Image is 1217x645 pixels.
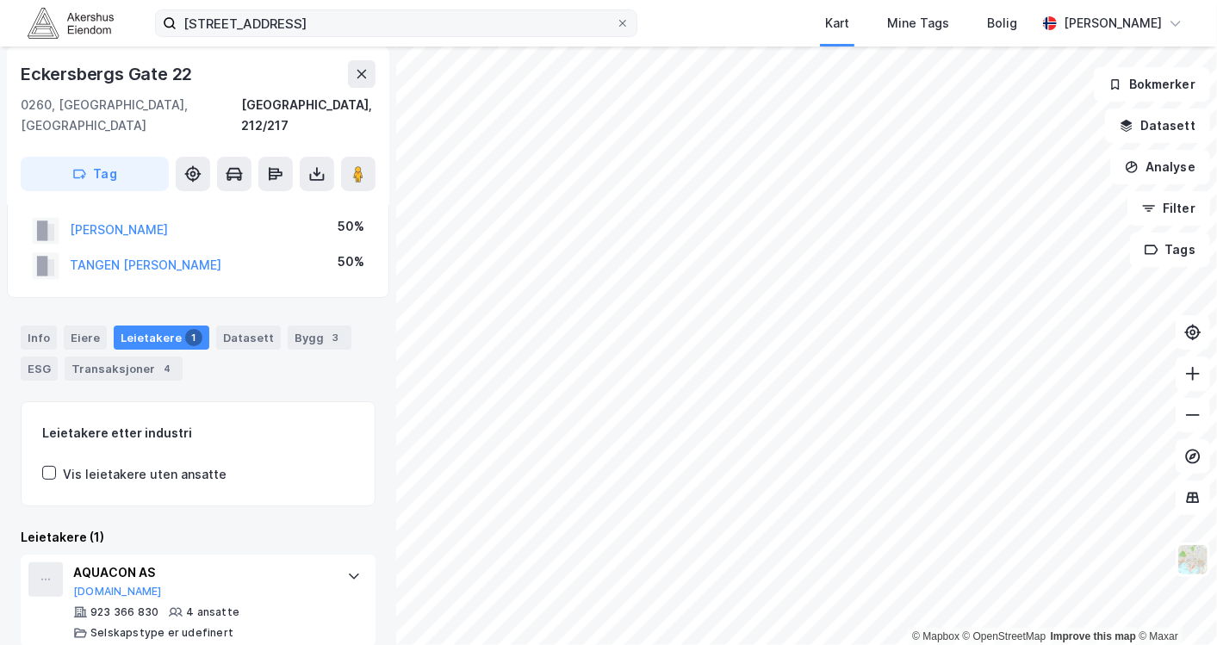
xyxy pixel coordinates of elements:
[177,10,616,36] input: Søk på adresse, matrikkel, gårdeiere, leietakere eller personer
[42,423,354,443] div: Leietakere etter industri
[1130,233,1210,267] button: Tags
[21,357,58,381] div: ESG
[887,13,949,34] div: Mine Tags
[90,605,158,619] div: 923 366 830
[1131,562,1217,645] iframe: Chat Widget
[64,326,107,350] div: Eiere
[21,527,376,548] div: Leietakere (1)
[28,8,114,38] img: akershus-eiendom-logo.9091f326c980b4bce74ccdd9f866810c.svg
[1127,191,1210,226] button: Filter
[63,464,227,485] div: Vis leietakere uten ansatte
[1051,630,1136,642] a: Improve this map
[1177,543,1209,576] img: Z
[825,13,849,34] div: Kart
[241,95,376,136] div: [GEOGRAPHIC_DATA], 212/217
[327,329,345,346] div: 3
[912,630,959,642] a: Mapbox
[73,562,330,583] div: AQUACON AS
[1105,109,1210,143] button: Datasett
[216,326,281,350] div: Datasett
[114,326,209,350] div: Leietakere
[65,357,183,381] div: Transaksjoner
[288,326,351,350] div: Bygg
[338,251,364,272] div: 50%
[158,360,176,377] div: 4
[21,95,241,136] div: 0260, [GEOGRAPHIC_DATA], [GEOGRAPHIC_DATA]
[987,13,1017,34] div: Bolig
[338,216,364,237] div: 50%
[73,585,162,598] button: [DOMAIN_NAME]
[21,326,57,350] div: Info
[21,60,196,88] div: Eckersbergs Gate 22
[21,157,169,191] button: Tag
[90,626,233,640] div: Selskapstype er udefinert
[186,605,239,619] div: 4 ansatte
[963,630,1046,642] a: OpenStreetMap
[1131,562,1217,645] div: Kontrollprogram for chat
[1110,150,1210,184] button: Analyse
[1094,67,1210,102] button: Bokmerker
[1064,13,1162,34] div: [PERSON_NAME]
[185,329,202,346] div: 1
